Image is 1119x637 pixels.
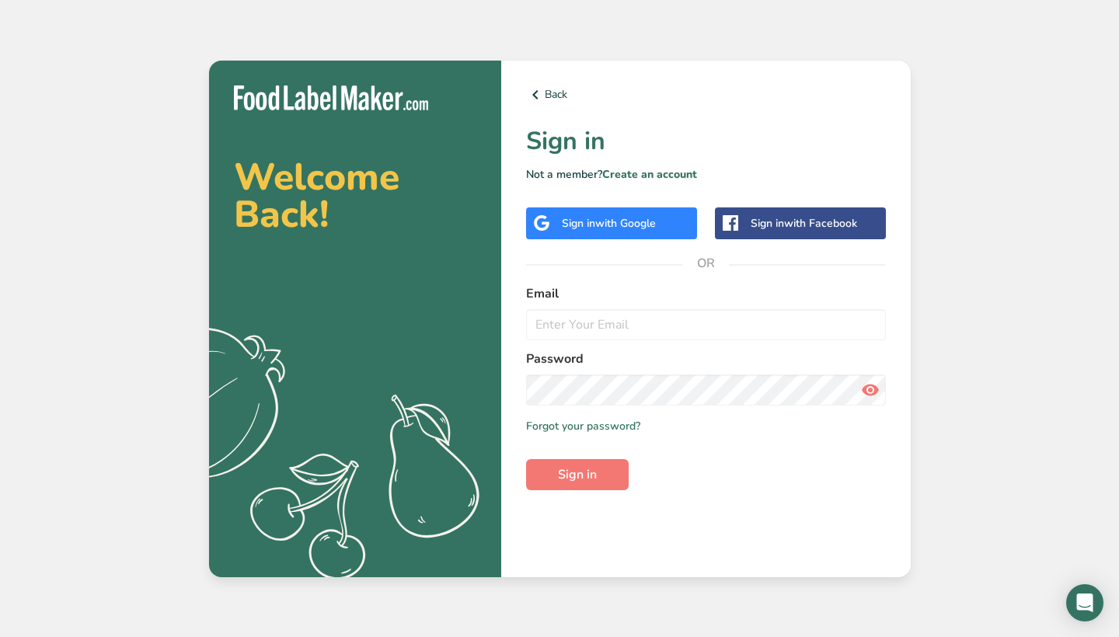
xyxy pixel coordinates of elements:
div: Sign in [562,215,656,231]
a: Back [526,85,886,104]
label: Password [526,350,886,368]
button: Sign in [526,459,629,490]
img: Food Label Maker [234,85,428,111]
input: Enter Your Email [526,309,886,340]
h2: Welcome Back! [234,158,476,233]
p: Not a member? [526,166,886,183]
label: Email [526,284,886,303]
span: with Facebook [784,216,857,231]
span: Sign in [558,465,597,484]
a: Forgot your password? [526,418,640,434]
h1: Sign in [526,123,886,160]
span: OR [682,240,729,287]
span: with Google [595,216,656,231]
a: Create an account [602,167,697,182]
div: Sign in [751,215,857,231]
div: Open Intercom Messenger [1066,584,1103,621]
